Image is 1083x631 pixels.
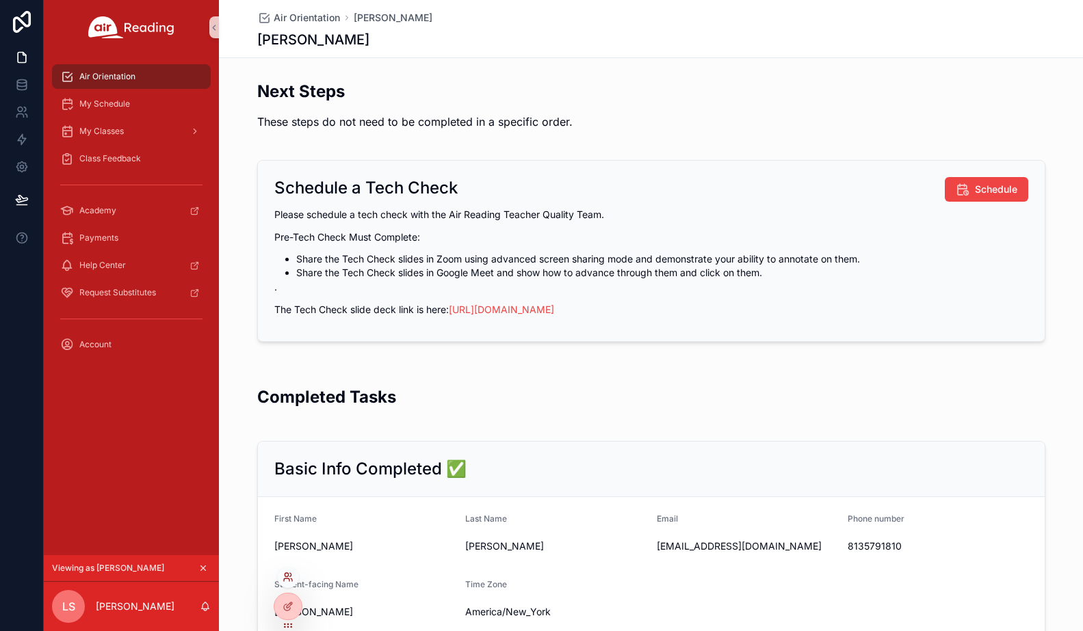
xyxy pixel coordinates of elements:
[52,119,211,144] a: My Classes
[52,226,211,250] a: Payments
[52,146,211,171] a: Class Feedback
[274,11,340,25] span: Air Orientation
[52,280,211,305] a: Request Substitutes
[657,513,678,524] span: Email
[465,513,507,524] span: Last Name
[79,71,135,82] span: Air Orientation
[657,539,837,553] span: [EMAIL_ADDRESS][DOMAIN_NAME]
[296,252,1028,266] li: Share the Tech Check slides in Zoom using advanced screen sharing mode and demonstrate your abili...
[354,11,432,25] a: [PERSON_NAME]
[274,207,1028,221] p: Please schedule a tech check with the Air Reading Teacher Quality Team.
[274,280,1028,294] p: .
[79,205,116,216] span: Academy
[79,339,112,350] span: Account
[79,287,156,298] span: Request Substitutes
[449,304,554,315] a: [URL][DOMAIN_NAME]
[274,458,467,480] h2: Basic Info Completed ✅
[79,153,141,164] span: Class Feedback
[274,539,455,553] span: [PERSON_NAME]
[52,198,211,223] a: Academy
[257,11,340,25] a: Air Orientation
[257,386,396,408] h2: Completed Tasks
[274,579,358,589] span: Student-facing Name
[274,177,458,199] h2: Schedule a Tech Check
[79,260,126,271] span: Help Center
[945,177,1028,202] button: Schedule
[52,332,211,357] a: Account
[257,30,369,49] h1: [PERSON_NAME]
[257,113,573,130] p: These steps do not need to be completed in a specific order.
[96,600,174,613] p: [PERSON_NAME]
[52,253,211,278] a: Help Center
[465,579,507,589] span: Time Zone
[274,513,317,524] span: First Name
[296,266,1028,280] li: Share the Tech Check slides in Google Meet and show how to advance through them and click on them.
[848,539,1028,553] span: 8135791810
[274,230,1028,244] p: Pre-Tech Check Must Complete:
[79,232,118,243] span: Payments
[257,80,573,103] h2: Next Steps
[79,98,130,109] span: My Schedule
[52,92,211,116] a: My Schedule
[62,598,75,615] span: LS
[52,64,211,89] a: Air Orientation
[848,513,904,524] span: Phone number
[52,563,164,574] span: Viewing as [PERSON_NAME]
[465,539,646,553] span: [PERSON_NAME]
[975,183,1017,196] span: Schedule
[274,605,455,619] span: [PERSON_NAME]
[465,605,551,619] span: America/New_York
[44,55,219,375] div: scrollable content
[79,126,124,137] span: My Classes
[274,302,1028,317] p: The Tech Check slide deck link is here:
[88,16,174,38] img: App logo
